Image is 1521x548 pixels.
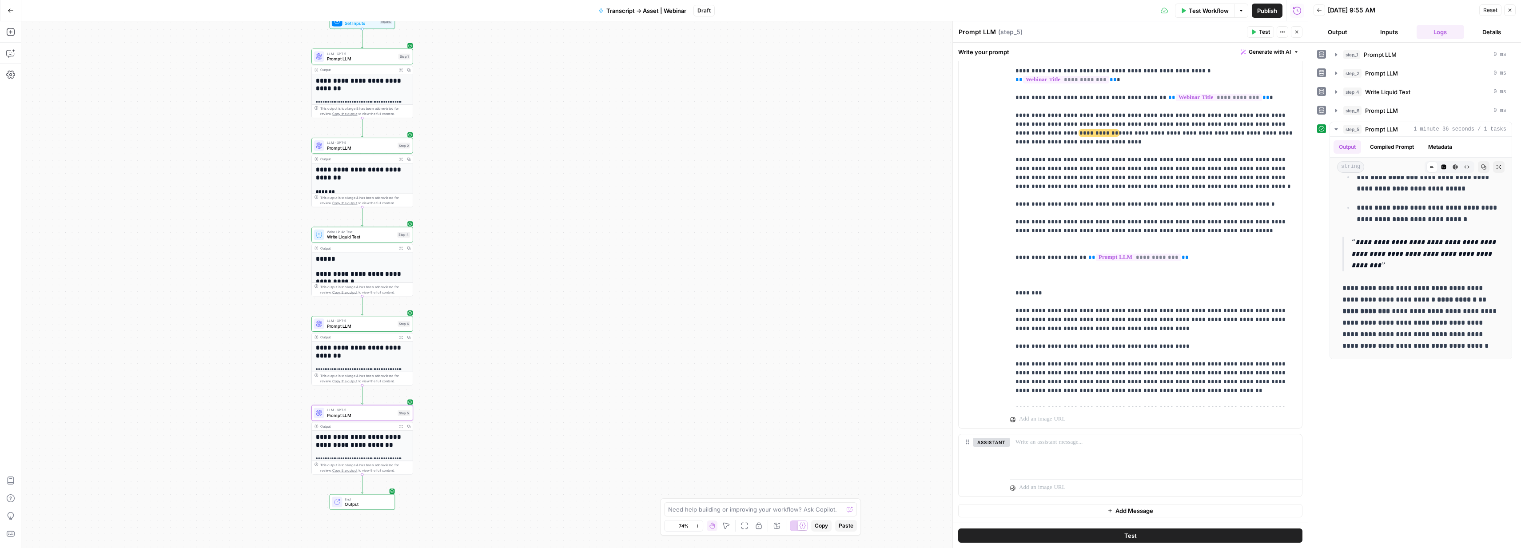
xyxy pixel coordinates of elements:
span: Prompt LLM [327,145,395,151]
span: Write Liquid Text [327,234,395,240]
span: Set Inputs [345,20,377,27]
button: Inputs [1365,25,1413,39]
div: Set InputsInputs [311,13,413,29]
div: This output is too large & has been abbreviated for review. to view the full content. [320,462,410,473]
button: Output [1314,25,1362,39]
span: Test [1259,28,1270,36]
button: Test [1247,26,1274,38]
button: Reset [1479,4,1501,16]
g: Edge from start to step_1 [361,29,363,48]
div: Output [320,424,395,429]
button: Output [1334,140,1361,154]
button: Copy [811,520,832,532]
span: 0 ms [1493,51,1506,59]
div: user [959,45,1003,428]
span: Add Message [1115,506,1153,515]
g: Edge from step_5 to end [361,474,363,493]
div: Write your prompt [953,43,1308,61]
div: Step 6 [398,321,410,327]
div: Output [320,156,395,162]
button: Compiled Prompt [1365,140,1419,154]
g: Edge from step_1 to step_2 [361,118,363,137]
span: Generate with AI [1249,48,1291,56]
span: Copy the output [332,201,357,205]
button: Details [1468,25,1516,39]
div: Step 4 [397,232,410,238]
span: Copy [815,522,828,530]
span: Draft [697,7,711,15]
button: 0 ms [1330,48,1512,62]
button: Publish [1252,4,1282,18]
div: Step 1 [398,54,410,60]
span: 1 minute 36 seconds / 1 tasks [1413,125,1506,133]
span: Write Liquid Text [1365,87,1410,96]
span: Copy the output [332,290,357,294]
span: Prompt LLM [1365,106,1398,115]
button: assistant [973,438,1010,447]
span: Prompt LLM [327,323,395,330]
span: LLM · GPT-5 [327,51,396,56]
button: Test [958,528,1302,543]
span: LLM · GPT-5 [327,318,395,324]
span: step_6 [1343,106,1362,115]
span: End [345,496,389,502]
span: ( step_5 ) [998,28,1023,36]
span: step_5 [1343,125,1362,134]
span: Paste [839,522,853,530]
div: assistant [959,434,1003,496]
div: This output is too large & has been abbreviated for review. to view the full content. [320,284,410,295]
span: step_1 [1343,50,1360,59]
g: Edge from step_2 to step_4 [361,207,363,226]
span: Test Workflow [1189,6,1229,15]
button: Add Message [958,504,1302,517]
button: 0 ms [1330,85,1512,99]
span: step_2 [1343,69,1362,78]
span: Transcript -> Asset | Webinar [606,6,686,15]
span: 0 ms [1493,88,1506,96]
button: Paste [835,520,857,532]
span: Prompt LLM [327,56,396,62]
g: Edge from step_4 to step_6 [361,296,363,315]
span: Prompt LLM [1364,50,1397,59]
div: Inputs [380,18,392,24]
span: 0 ms [1493,69,1506,77]
span: Prompt LLM [1365,125,1398,134]
div: This output is too large & has been abbreviated for review. to view the full content. [320,106,410,117]
div: Output [320,246,395,251]
div: This output is too large & has been abbreviated for review. to view the full content. [320,195,410,206]
div: This output is too large & has been abbreviated for review. to view the full content. [320,373,410,384]
button: 0 ms [1330,66,1512,80]
span: Copy the output [332,468,357,472]
span: string [1337,161,1364,173]
span: Write Liquid Text [327,229,395,234]
button: Metadata [1423,140,1457,154]
span: 0 ms [1493,107,1506,115]
span: Copy the output [332,112,357,116]
span: Publish [1257,6,1277,15]
span: Copy the output [332,379,357,383]
button: Test Workflow [1175,4,1234,18]
button: Transcript -> Asset | Webinar [593,4,692,18]
textarea: Prompt LLM [959,28,996,36]
span: 74% [679,522,689,529]
span: Output [345,501,389,508]
div: Output [320,334,395,340]
div: Step 2 [398,143,410,148]
span: LLM · GPT-5 [327,140,395,145]
div: 1 minute 36 seconds / 1 tasks [1330,137,1512,359]
button: Logs [1417,25,1465,39]
span: Reset [1483,6,1497,14]
div: Output [320,68,395,73]
span: Prompt LLM [327,412,395,419]
span: Test [1124,531,1137,540]
span: step_4 [1343,87,1362,96]
button: 0 ms [1330,103,1512,118]
button: Generate with AI [1237,46,1302,58]
div: Step 5 [398,410,410,416]
button: 1 minute 36 seconds / 1 tasks [1330,122,1512,136]
span: Prompt LLM [1365,69,1398,78]
div: EndOutput [311,494,413,510]
g: Edge from step_6 to step_5 [361,385,363,405]
span: LLM · GPT-5 [327,407,395,413]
